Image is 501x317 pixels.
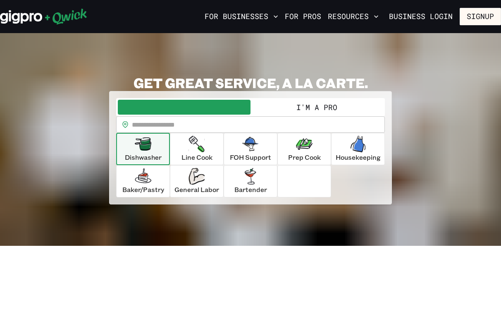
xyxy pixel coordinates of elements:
p: Bartender [234,185,267,195]
a: For Pros [282,10,324,24]
p: Dishwasher [125,152,162,162]
button: Prep Cook [277,133,331,165]
p: General Labor [174,185,219,195]
p: Prep Cook [288,152,321,162]
h2: GET GREAT SERVICE, A LA CARTE. [109,74,392,91]
p: Housekeeping [336,152,381,162]
button: General Labor [170,165,224,197]
button: Baker/Pastry [116,165,170,197]
p: Line Cook [181,152,212,162]
button: FOH Support [224,133,277,165]
button: Housekeeping [331,133,385,165]
p: FOH Support [230,152,271,162]
button: For Businesses [201,10,282,24]
button: Bartender [224,165,277,197]
button: I'm a Business [118,100,250,115]
a: Business Login [382,8,460,25]
button: I'm a Pro [250,100,383,115]
button: Line Cook [170,133,224,165]
p: Baker/Pastry [122,185,164,195]
button: Dishwasher [116,133,170,165]
button: Resources [324,10,382,24]
button: Signup [460,8,501,25]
